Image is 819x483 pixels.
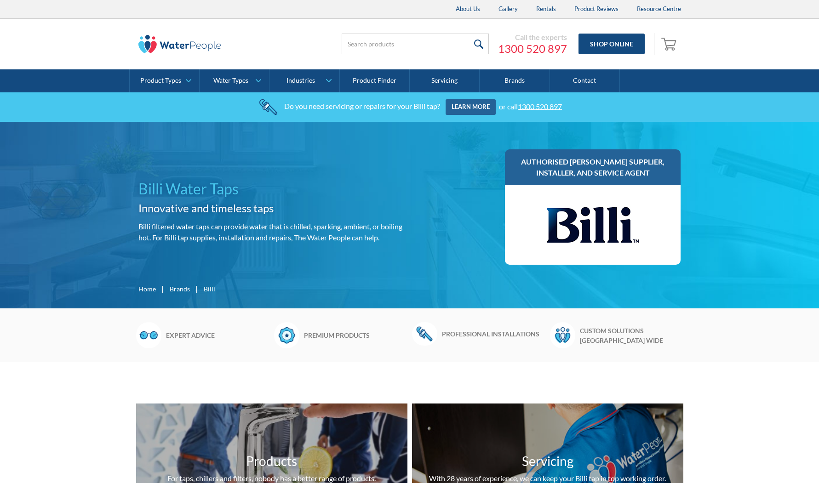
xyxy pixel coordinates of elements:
p: Billi filtered water taps can provide water that is chilled, sparking, ambient, or boiling hot. F... [138,221,406,243]
a: Servicing [410,69,480,92]
a: Brands [170,284,190,294]
h2: Innovative and timeless taps [138,200,406,216]
a: 1300 520 897 [498,42,567,56]
h1: Billi Water Taps [138,178,406,200]
h6: Custom solutions [GEOGRAPHIC_DATA] wide [580,326,683,345]
h3: Products [246,451,297,471]
img: Badge [274,322,299,348]
div: Do you need servicing or repairs for your Billi tap? [284,102,440,110]
a: Product Finder [340,69,410,92]
h6: Professional installations [442,329,545,339]
a: Brands [480,69,550,92]
h3: Authorised [PERSON_NAME] supplier, installer, and service agent [514,156,672,178]
div: Billi [204,284,215,294]
img: Glasses [136,322,161,348]
h6: Premium products [304,330,407,340]
img: Wrench [412,322,437,345]
img: Waterpeople Symbol [550,322,575,348]
a: Contact [550,69,620,92]
h6: Expert advice [166,330,269,340]
img: shopping cart [661,36,679,51]
div: Call the experts [498,33,567,42]
div: | [195,283,199,294]
a: Learn more [446,99,496,115]
div: | [160,283,165,294]
a: Home [138,284,156,294]
a: 1300 520 897 [518,102,562,110]
img: Billi [547,194,639,256]
a: Product Types [130,69,199,92]
a: Shop Online [578,34,645,54]
img: The Water People [138,35,221,53]
div: Industries [286,77,315,85]
h3: Servicing [522,451,573,471]
input: Search products [342,34,489,54]
div: Water Types [213,77,248,85]
iframe: podium webchat widget bubble [727,437,819,483]
a: Open empty cart [659,33,681,55]
a: Industries [269,69,339,92]
div: Product Types [140,77,181,85]
div: or call [499,102,562,110]
a: Water Types [200,69,269,92]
